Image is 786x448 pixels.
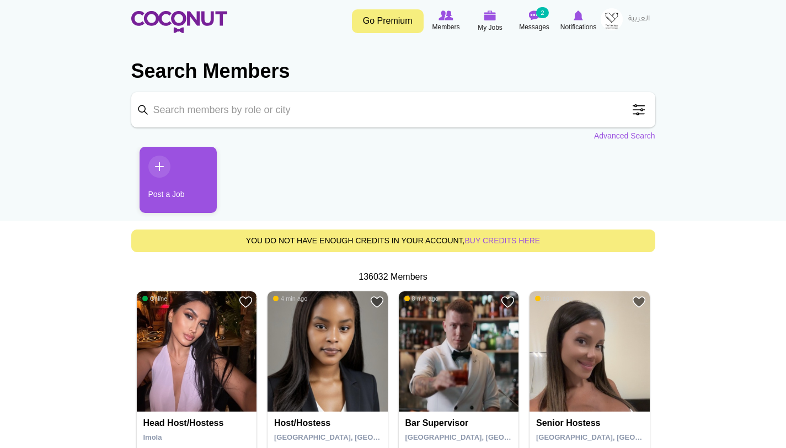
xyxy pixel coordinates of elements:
[131,147,208,221] li: 1 / 1
[536,7,548,18] small: 2
[560,22,596,33] span: Notifications
[594,130,655,141] a: Advanced Search
[574,10,583,20] img: Notifications
[557,8,601,34] a: Notifications Notifications
[131,92,655,127] input: Search members by role or city
[131,271,655,284] div: 136032 Members
[468,8,512,34] a: My Jobs My Jobs
[274,433,431,441] span: [GEOGRAPHIC_DATA], [GEOGRAPHIC_DATA]
[140,237,646,245] h5: You do not have enough credits in your account,
[478,22,502,33] span: My Jobs
[370,295,384,309] a: Add to Favourites
[405,418,515,428] h4: Bar Supervisor
[404,295,439,302] span: 8 min ago
[519,22,549,33] span: Messages
[142,295,168,302] span: Online
[432,22,459,33] span: Members
[405,433,563,441] span: [GEOGRAPHIC_DATA], [GEOGRAPHIC_DATA]
[623,8,655,30] a: العربية
[632,295,646,309] a: Add to Favourites
[140,147,217,213] a: Post a Job
[512,8,557,34] a: Messages Messages 2
[143,433,162,441] span: Imola
[535,295,573,302] span: 16 min ago
[424,8,468,34] a: Browse Members Members
[143,418,253,428] h4: Head Host/Hostess
[529,10,540,20] img: Messages
[273,295,307,302] span: 4 min ago
[239,295,253,309] a: Add to Favourites
[465,236,541,245] a: buy credits here
[439,10,453,20] img: Browse Members
[536,433,693,441] span: [GEOGRAPHIC_DATA], [GEOGRAPHIC_DATA]
[131,11,227,33] img: Home
[501,295,515,309] a: Add to Favourites
[274,418,384,428] h4: Host/Hostess
[131,58,655,84] h2: Search Members
[536,418,646,428] h4: Senior hostess
[484,10,496,20] img: My Jobs
[352,9,424,33] a: Go Premium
